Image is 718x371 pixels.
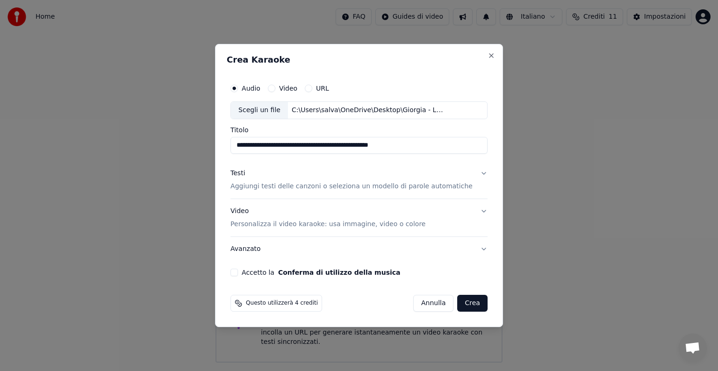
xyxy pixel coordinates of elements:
label: Titolo [230,127,488,133]
button: TestiAggiungi testi delle canzoni o seleziona un modello di parole automatiche [230,161,488,199]
p: Personalizza il video karaoke: usa immagine, video o colore [230,220,425,229]
button: Crea [458,295,488,312]
button: Accetto la [278,269,401,276]
span: Questo utilizzerà 4 crediti [246,300,318,307]
div: Testi [230,169,245,178]
label: Accetto la [242,269,400,276]
div: Scegli un file [231,102,288,119]
div: Video [230,207,425,229]
h2: Crea Karaoke [227,56,491,64]
button: VideoPersonalizza il video karaoke: usa immagine, video o colore [230,199,488,236]
label: Video [279,85,297,92]
button: Avanzato [230,237,488,261]
label: Audio [242,85,260,92]
label: URL [316,85,329,92]
div: C:\Users\salva\OneDrive\Desktop\Giorgia - LA CURA PER ME (Official Video - Sanremo 2025).mp3 [288,106,447,115]
p: Aggiungi testi delle canzoni o seleziona un modello di parole automatiche [230,182,473,191]
button: Annulla [413,295,454,312]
